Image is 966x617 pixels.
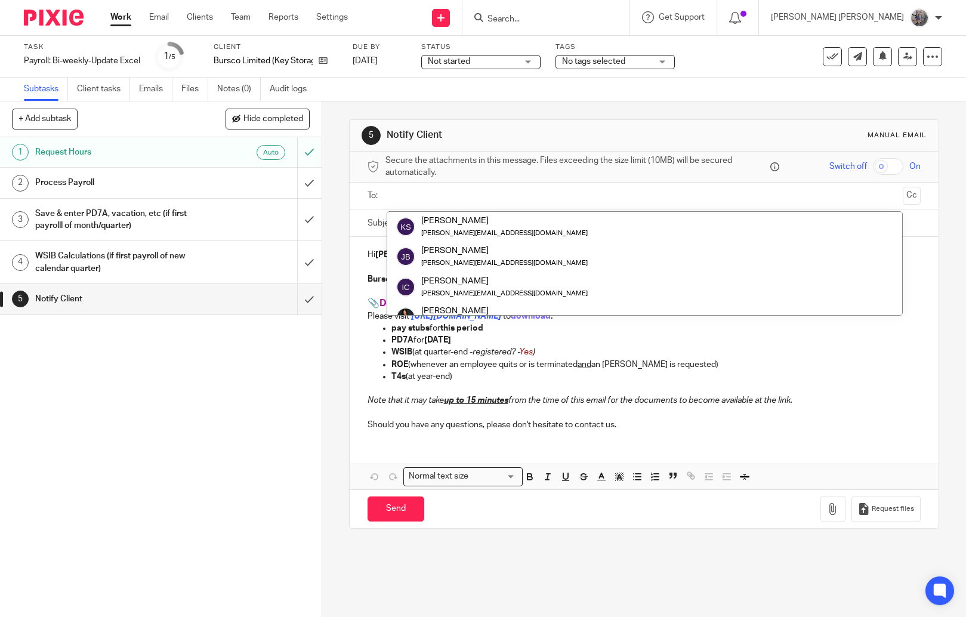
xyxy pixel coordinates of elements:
u: and [578,360,591,369]
label: Subject: [368,217,399,229]
span: Yes [519,348,533,356]
small: [PERSON_NAME][EMAIL_ADDRESS][DOMAIN_NAME] [421,230,588,236]
p: Please visit to [368,310,921,322]
a: Files [181,78,208,101]
label: Task [24,42,140,52]
a: Settings [316,11,348,23]
span: 📎 [368,298,379,308]
p: (at quarter-end - [391,346,921,358]
div: 1 [12,144,29,161]
a: Email [149,11,169,23]
div: 4 [12,254,29,271]
p: [PERSON_NAME] [PERSON_NAME] [771,11,904,23]
div: Manual email [868,131,927,140]
small: [PERSON_NAME][EMAIL_ADDRESS][DOMAIN_NAME] [421,260,588,266]
em: from the time of this email for the documents to become available at the link. [508,396,792,405]
span: download [511,312,551,320]
span: Switch off [829,161,867,172]
img: 20160912_191538.jpg [910,8,929,27]
button: + Add subtask [12,109,78,129]
div: Search for option [403,467,523,486]
span: Secure the attachments in this message. Files exceeding the size limit (10MB) will be secured aut... [385,155,768,179]
label: Due by [353,42,406,52]
a: Subtasks [24,78,68,101]
div: 5 [12,291,29,307]
strong: ROE [391,360,408,369]
img: svg%3E [396,247,415,266]
div: 2 [12,175,29,192]
strong: : [511,312,553,320]
span: Not started [428,57,470,66]
button: Hide completed [226,109,310,129]
strong: this period [440,324,483,332]
a: Notes (0) [217,78,261,101]
div: [PERSON_NAME] [421,245,588,257]
span: On [909,161,921,172]
div: 3 [12,211,29,228]
span: Normal text size [406,470,471,483]
em: registered? - ) [473,348,535,356]
button: Request files [851,496,921,523]
span: No tags selected [562,57,625,66]
input: Search [486,14,594,25]
div: 1 [163,50,175,63]
div: 5 [362,126,381,145]
p: (whenever an employee quits or is terminated an [PERSON_NAME] is requested) [391,359,921,371]
div: Payroll: Bi-weekly-Update Excel [24,55,140,67]
a: Client tasks [77,78,130,101]
img: svg%3E [396,277,415,297]
p: Bursco Limited (Key Storage) [214,55,313,67]
small: /5 [169,54,175,60]
span: Get Support [659,13,705,21]
p: Should you have any questions, please don't hesitate to contact us. [368,419,921,431]
h1: Save & enter PD7A, vacation, etc (if first payrolll of month/quarter) [35,205,202,235]
input: Send [368,496,424,522]
a: [URL][DOMAIN_NAME] [411,312,501,320]
label: Status [421,42,541,52]
label: Client [214,42,338,52]
label: Tags [555,42,675,52]
div: [PERSON_NAME] [421,305,534,317]
span: [DATE] [353,57,378,65]
img: Pixie [24,10,84,26]
em: Note that it may take [368,396,444,405]
a: Clients [187,11,213,23]
div: Auto [257,145,285,160]
h1: Process Payroll [35,174,202,192]
div: [PERSON_NAME] [421,274,588,286]
a: Work [110,11,131,23]
strong: T4s [391,372,406,381]
span: Request files [872,504,914,514]
h1: WSIB Calculations (if first payroll of new calendar quarter) [35,247,202,277]
strong: [DATE] [424,336,451,344]
strong: pay stubs [391,324,430,332]
strong: WSIB [391,348,412,356]
input: Search for option [473,470,516,483]
p: (at year-end) [391,371,921,382]
p: Hi [368,249,921,261]
h1: Notify Client [35,290,202,308]
img: svg%3E [396,217,415,236]
a: Audit logs [270,78,316,101]
img: HardeepM.png [396,307,415,326]
button: Cc [903,187,921,205]
strong: PD7A [391,336,413,344]
p: 's payroll for this period has been processed. If you identify a discrepancy, please let us know ... [368,273,921,285]
strong: [PERSON_NAME], [375,251,445,259]
p: for [391,334,921,346]
label: To: [368,190,381,202]
span: Hide completed [243,115,303,124]
div: [PERSON_NAME] [421,215,588,227]
h1: Notify Client [387,129,669,141]
h1: Request Hours [35,143,202,161]
a: Reports [268,11,298,23]
strong: Bursco Limited (Key Storage) [368,275,482,283]
a: Team [231,11,251,23]
u: up to 15 minutes [444,396,508,405]
p: for [391,322,921,334]
small: [PERSON_NAME][EMAIL_ADDRESS][DOMAIN_NAME] [421,290,588,297]
a: Emails [139,78,172,101]
span: Document(s) to Download [379,298,497,308]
